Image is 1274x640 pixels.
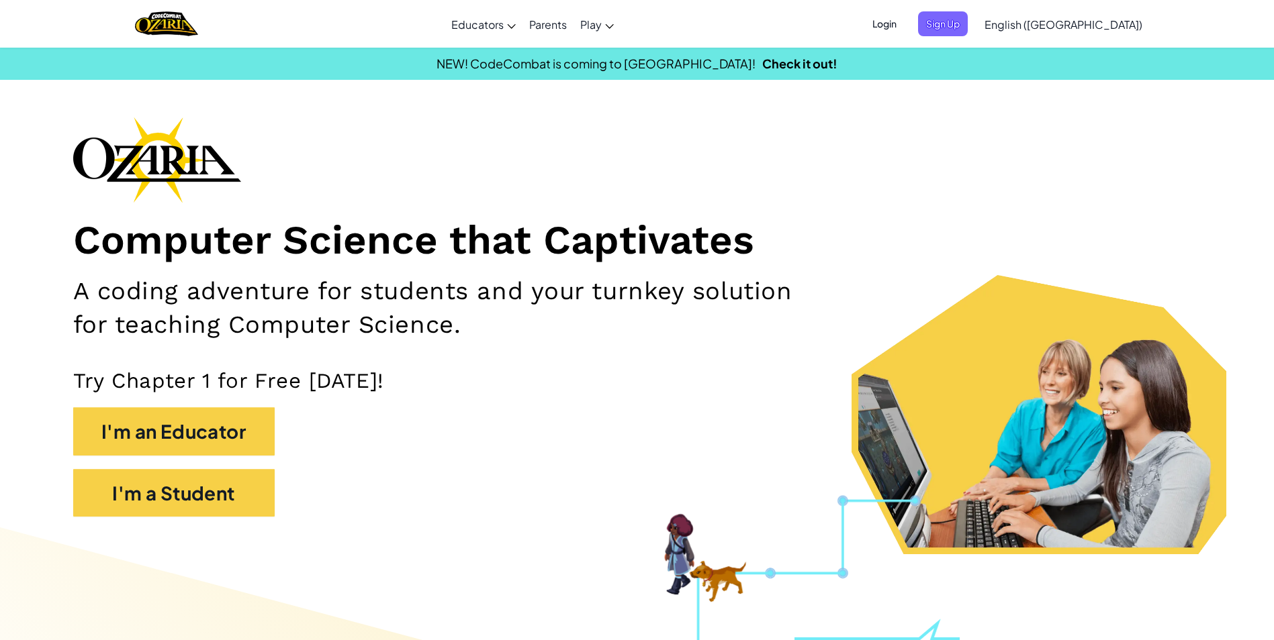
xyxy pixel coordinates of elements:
[135,10,197,38] a: Ozaria by CodeCombat logo
[574,6,621,42] a: Play
[437,56,756,71] span: NEW! CodeCombat is coming to [GEOGRAPHIC_DATA]!
[135,10,197,38] img: Home
[73,216,1201,265] h1: Computer Science that Captivates
[522,6,574,42] a: Parents
[978,6,1149,42] a: English ([GEOGRAPHIC_DATA])
[73,407,275,456] button: I'm an Educator
[762,56,837,71] a: Check it out!
[864,11,905,36] button: Login
[451,17,504,32] span: Educators
[580,17,602,32] span: Play
[445,6,522,42] a: Educators
[73,368,1201,394] p: Try Chapter 1 for Free [DATE]!
[73,274,829,341] h2: A coding adventure for students and your turnkey solution for teaching Computer Science.
[73,469,275,517] button: I'm a Student
[918,11,968,36] button: Sign Up
[73,117,241,203] img: Ozaria branding logo
[985,17,1142,32] span: English ([GEOGRAPHIC_DATA])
